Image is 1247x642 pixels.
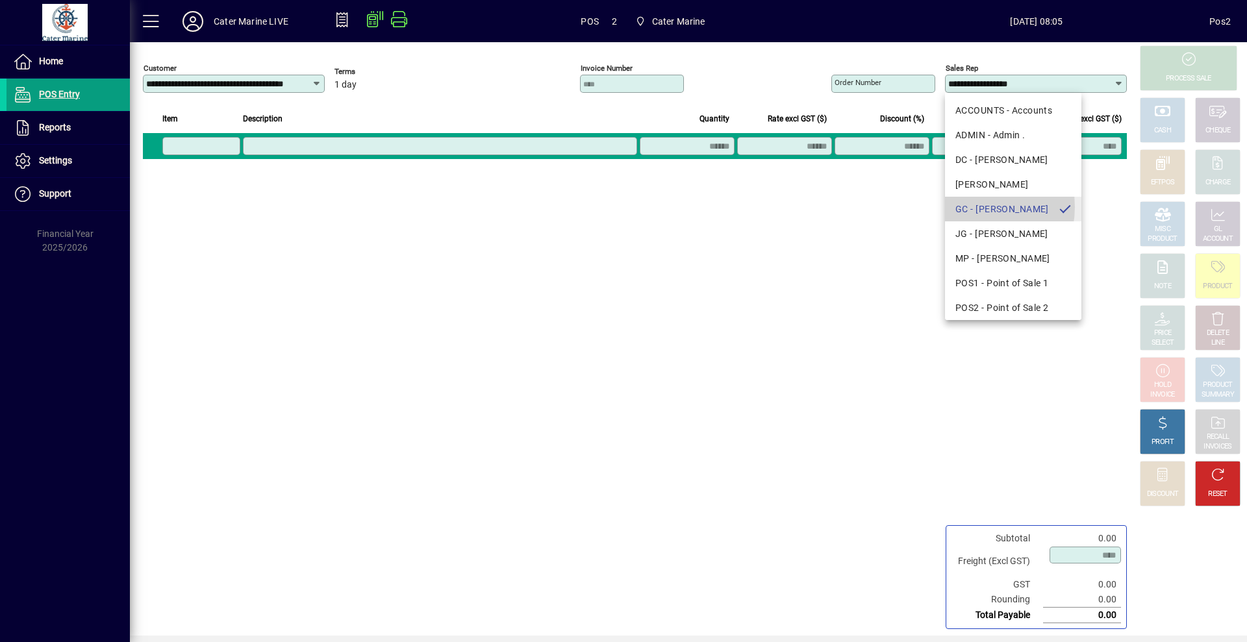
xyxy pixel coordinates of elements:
[334,68,412,76] span: Terms
[1207,328,1229,338] div: DELETE
[699,112,729,126] span: Quantity
[864,11,1210,32] span: [DATE] 08:05
[581,11,599,32] span: POS
[1205,126,1230,136] div: CHEQUE
[1154,380,1171,390] div: HOLD
[835,78,881,87] mat-label: Order number
[946,64,978,73] mat-label: Sales rep
[1203,380,1232,390] div: PRODUCT
[144,64,177,73] mat-label: Customer
[1205,178,1231,188] div: CHARGE
[1154,126,1171,136] div: CASH
[1043,592,1121,608] td: 0.00
[6,178,130,210] a: Support
[1043,577,1121,592] td: 0.00
[1152,438,1174,447] div: PROFIT
[581,64,633,73] mat-label: Invoice number
[1154,282,1171,291] div: NOTE
[1166,74,1211,84] div: PROCESS SALE
[39,122,71,132] span: Reports
[334,80,357,90] span: 1 day
[1043,608,1121,623] td: 0.00
[1214,225,1222,234] div: GL
[768,112,827,126] span: Rate excl GST ($)
[951,531,1043,546] td: Subtotal
[1152,338,1174,348] div: SELECT
[243,112,283,126] span: Description
[1043,531,1121,546] td: 0.00
[951,592,1043,608] td: Rounding
[630,10,711,33] span: Cater Marine
[1148,234,1177,244] div: PRODUCT
[6,45,130,78] a: Home
[1154,328,1172,338] div: PRICE
[1054,112,1122,126] span: Extend excl GST ($)
[612,11,617,32] span: 2
[214,11,288,32] div: Cater Marine LIVE
[1203,234,1233,244] div: ACCOUNT
[1203,442,1231,452] div: INVOICES
[172,10,214,33] button: Profile
[1209,11,1231,32] div: Pos2
[951,608,1043,623] td: Total Payable
[1211,338,1224,348] div: LINE
[1207,432,1229,442] div: RECALL
[1150,390,1174,400] div: INVOICE
[162,112,178,126] span: Item
[6,112,130,144] a: Reports
[880,112,924,126] span: Discount (%)
[1147,489,1178,499] div: DISCOUNT
[39,56,63,66] span: Home
[6,145,130,177] a: Settings
[39,188,71,199] span: Support
[1203,282,1232,291] div: PRODUCT
[1155,225,1170,234] div: MISC
[1151,178,1175,188] div: EFTPOS
[951,546,1043,577] td: Freight (Excl GST)
[1208,489,1228,499] div: RESET
[39,89,80,99] span: POS Entry
[996,112,1022,126] span: GST ($)
[652,11,705,32] span: Cater Marine
[951,577,1043,592] td: GST
[1202,390,1234,400] div: SUMMARY
[39,155,72,166] span: Settings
